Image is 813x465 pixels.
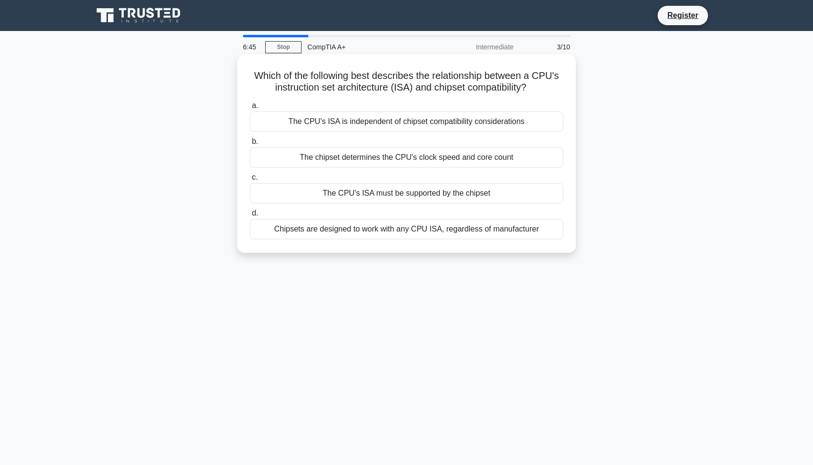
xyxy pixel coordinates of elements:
[265,41,301,53] a: Stop
[250,147,563,168] div: The chipset determines the CPU's clock speed and core count
[252,209,258,217] span: d.
[250,183,563,203] div: The CPU's ISA must be supported by the chipset
[249,70,564,94] h5: Which of the following best describes the relationship between a CPU's instruction set architectu...
[662,9,704,21] a: Register
[252,137,258,145] span: b.
[519,37,576,57] div: 3/10
[250,111,563,132] div: The CPU's ISA is independent of chipset compatibility considerations
[252,101,258,109] span: a.
[301,37,435,57] div: CompTIA A+
[237,37,265,57] div: 6:45
[250,219,563,239] div: Chipsets are designed to work with any CPU ISA, regardless of manufacturer
[435,37,519,57] div: Intermediate
[252,173,257,181] span: c.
